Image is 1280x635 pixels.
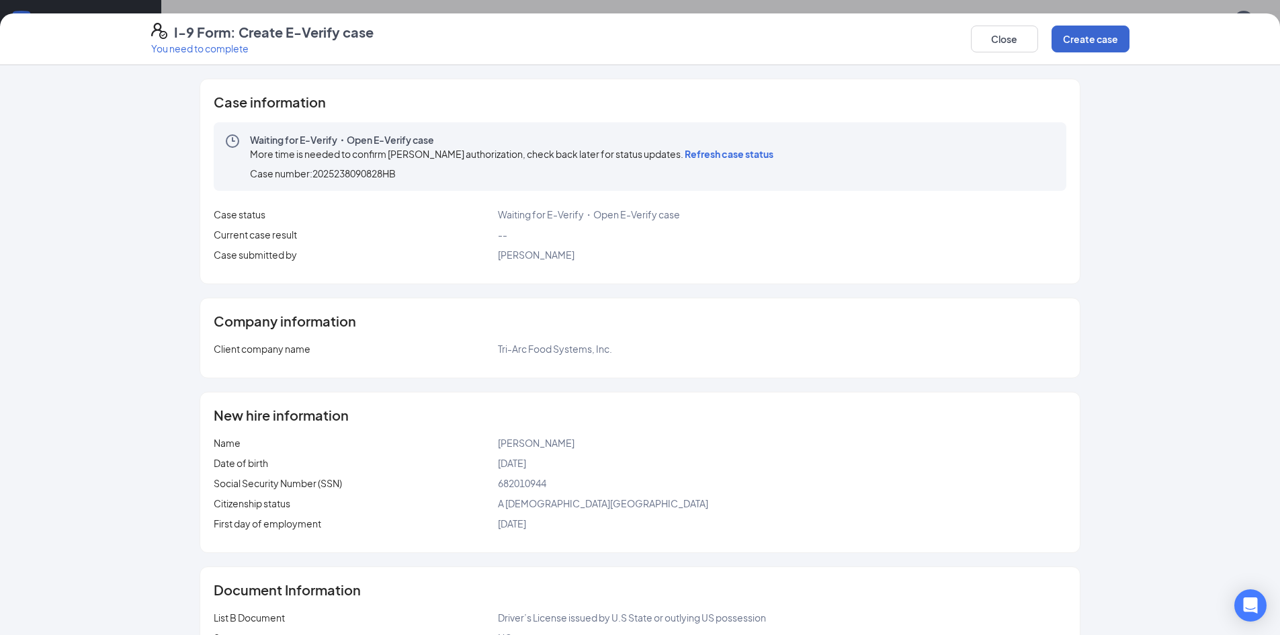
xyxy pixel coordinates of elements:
[214,457,268,469] span: Date of birth
[498,228,507,241] span: --
[498,208,680,220] span: Waiting for E-Verify・Open E-Verify case
[498,249,574,261] span: [PERSON_NAME]
[214,583,361,597] span: Document Information
[214,497,290,509] span: Citizenship status
[498,343,612,355] span: Tri-Arc Food Systems, Inc.
[498,437,574,449] span: [PERSON_NAME]
[1052,26,1129,52] button: Create case
[214,409,349,422] span: New hire information
[214,249,297,261] span: Case submitted by
[214,208,265,220] span: Case status
[151,42,374,55] p: You need to complete
[214,517,321,530] span: First day of employment
[250,148,773,160] span: More time is needed to confirm [PERSON_NAME] authorization, check back later for status updates.
[1234,589,1267,622] div: Open Intercom Messenger
[214,228,297,241] span: Current case result
[214,95,326,109] span: Case information
[685,148,773,160] span: Refresh case status
[498,497,708,509] span: A [DEMOGRAPHIC_DATA][GEOGRAPHIC_DATA]
[250,167,396,180] span: Case number: 2025238090828HB
[214,477,342,489] span: Social Security Number (SSN)
[174,23,374,42] h4: I-9 Form: Create E-Verify case
[498,517,526,530] span: [DATE]
[214,611,285,624] span: List B Document
[498,477,546,489] span: 682010944
[498,611,766,624] span: Driver’s License issued by U.S State or outlying US possession
[214,437,241,449] span: Name
[250,133,779,146] span: Waiting for E-Verify・Open E-Verify case
[224,133,241,149] svg: Clock
[971,26,1038,52] button: Close
[214,314,356,328] span: Company information
[151,23,167,39] svg: FormI9EVerifyIcon
[498,457,526,469] span: [DATE]
[214,343,310,355] span: Client company name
